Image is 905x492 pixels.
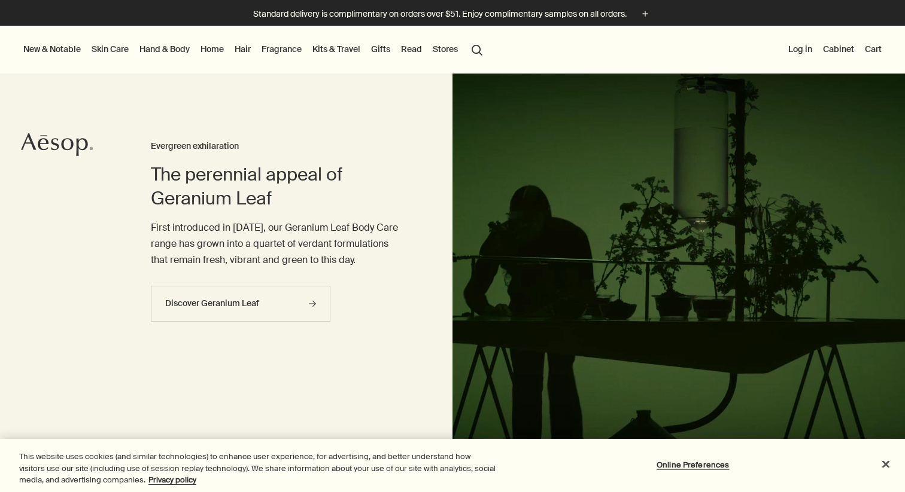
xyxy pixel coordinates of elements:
[151,139,405,154] h3: Evergreen exhilaration
[655,453,730,476] button: Online Preferences, Opens the preference center dialog
[873,451,899,477] button: Close
[253,8,627,20] p: Standard delivery is complimentary on orders over $51. Enjoy complimentary samples on all orders.
[786,41,815,57] button: Log in
[821,41,857,57] a: Cabinet
[148,475,196,485] a: More information about your privacy, opens in a new tab
[863,41,884,57] button: Cart
[21,26,488,74] nav: primary
[310,41,363,57] a: Kits & Travel
[21,41,83,57] button: New & Notable
[21,133,93,160] a: Aesop
[21,133,93,157] svg: Aesop
[369,41,393,57] a: Gifts
[151,286,330,322] a: Discover Geranium Leaf
[399,41,424,57] a: Read
[253,7,652,21] button: Standard delivery is complimentary on orders over $51. Enjoy complimentary samples on all orders.
[151,219,405,268] p: First introduced in [DATE], our Geranium Leaf Body Care range has grown into a quartet of verdant...
[198,41,226,57] a: Home
[259,41,304,57] a: Fragrance
[430,41,460,57] button: Stores
[89,41,131,57] a: Skin Care
[151,163,405,210] h2: The perennial appeal of Geranium Leaf
[466,38,488,60] button: Open search
[19,451,498,486] div: This website uses cookies (and similar technologies) to enhance user experience, for advertising,...
[786,26,884,74] nav: supplementary
[232,41,253,57] a: Hair
[137,41,192,57] a: Hand & Body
